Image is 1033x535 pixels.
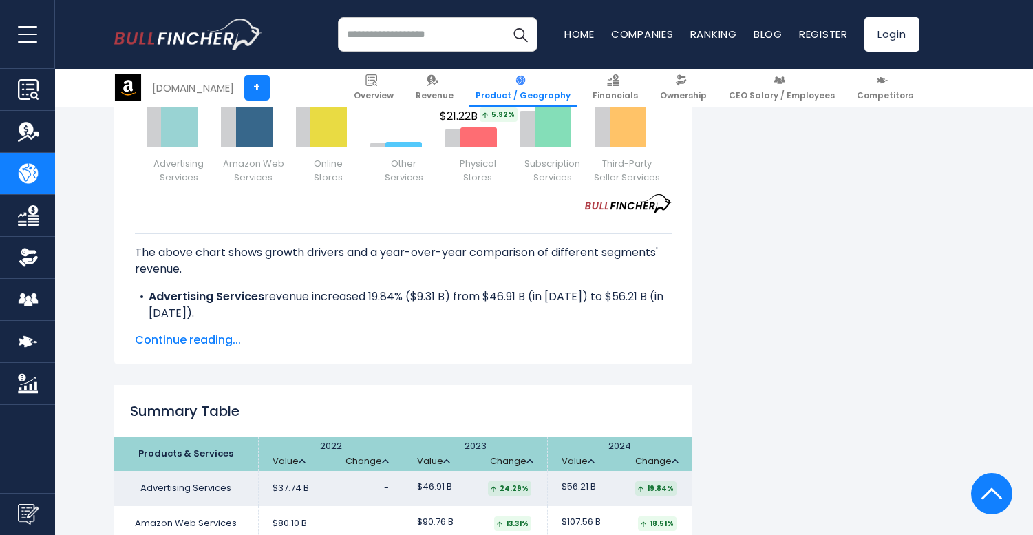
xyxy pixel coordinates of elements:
a: Product / Geography [469,69,577,107]
span: Other Services [385,157,423,185]
li: revenue increased 18.51% ($16.80 B) from $90.76 B (in [DATE]) to $107.56 B (in [DATE]). [135,322,672,355]
a: Register [799,27,848,41]
span: Physical Stores [460,157,496,185]
b: Amazon Web Services [149,322,275,337]
a: Financials [586,69,644,107]
img: Ownership [18,247,39,268]
a: + [244,75,270,101]
span: Subscription Services [517,157,588,185]
div: 19.84% [635,481,677,496]
a: Overview [348,69,400,107]
span: $46.91 B [417,481,452,493]
span: Advertising Services [143,157,214,185]
li: revenue increased 19.84% ($9.31 B) from $46.91 B (in [DATE]) to $56.21 B (in [DATE]). [135,289,672,322]
a: Competitors [851,69,919,107]
a: Value [562,456,595,468]
span: Online Stores [314,157,343,185]
span: Overview [354,90,394,101]
span: Revenue [416,90,454,101]
span: Product / Geography [476,90,571,101]
a: Value [417,456,450,468]
span: $90.76 B [417,516,454,528]
a: Revenue [409,69,460,107]
span: $21.22B [440,107,520,125]
td: Advertising Services [114,471,259,506]
th: 2022 [259,437,403,471]
span: $107.56 B [562,516,601,528]
a: Change [635,456,679,468]
a: Change [490,456,533,468]
span: - [384,481,389,494]
a: Value [273,456,306,468]
img: bullfincher logo [114,19,262,50]
img: AMZN logo [115,74,141,101]
span: Continue reading... [135,332,672,348]
span: Competitors [857,90,913,101]
div: 24.29% [488,481,531,496]
a: Ranking [690,27,737,41]
th: 2023 [403,437,548,471]
div: 13.31% [494,516,531,531]
span: $56.21 B [562,481,596,493]
span: Third-Party Seller Services [592,157,663,185]
b: Advertising Services [149,289,264,304]
span: $37.74 B [273,483,309,494]
button: Search [503,17,537,52]
span: - [384,516,389,529]
th: 2024 [548,437,692,471]
h2: Summary Table [114,401,692,421]
a: Home [564,27,595,41]
span: CEO Salary / Employees [729,90,835,101]
a: Companies [611,27,674,41]
a: Change [345,456,389,468]
th: Products & Services [114,437,259,471]
a: CEO Salary / Employees [723,69,841,107]
p: The above chart shows growth drivers and a year-over-year comparison of different segments' revenue. [135,244,672,277]
a: Blog [754,27,782,41]
a: Go to homepage [114,19,262,50]
span: Financials [593,90,638,101]
span: Amazon Web Services [218,157,289,185]
a: Login [864,17,919,52]
span: 5.92% [480,107,518,122]
span: $80.10 B [273,518,307,529]
div: [DOMAIN_NAME] [152,80,234,96]
span: Ownership [660,90,707,101]
div: 18.51% [638,516,677,531]
a: Ownership [654,69,713,107]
